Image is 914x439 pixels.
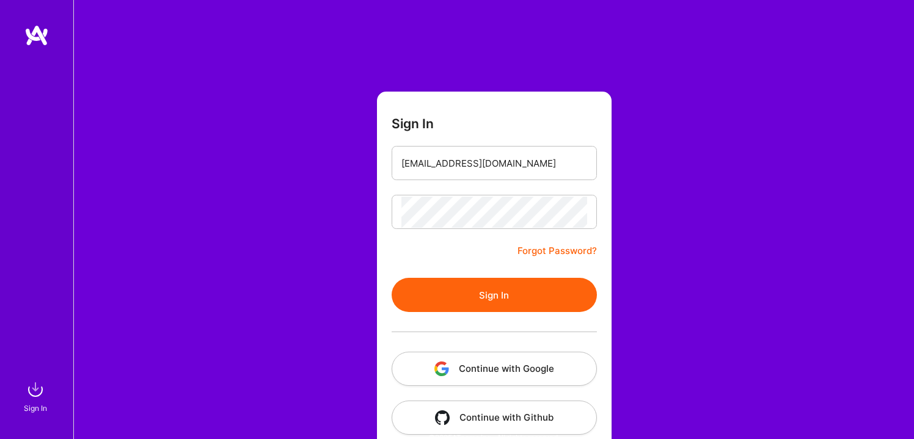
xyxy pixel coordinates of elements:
[392,278,597,312] button: Sign In
[517,244,597,258] a: Forgot Password?
[392,352,597,386] button: Continue with Google
[392,116,434,131] h3: Sign In
[26,377,48,415] a: sign inSign In
[435,410,450,425] img: icon
[24,402,47,415] div: Sign In
[401,148,587,179] input: Email...
[392,401,597,435] button: Continue with Github
[434,361,449,376] img: icon
[23,377,48,402] img: sign in
[24,24,49,46] img: logo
